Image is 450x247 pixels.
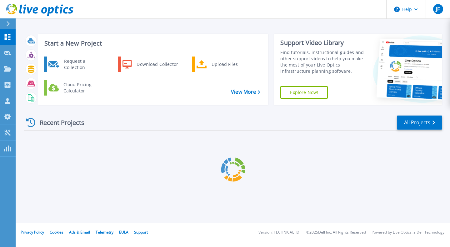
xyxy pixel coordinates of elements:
h3: Start a New Project [44,40,260,47]
div: Cloud Pricing Calculator [60,82,107,94]
li: © 2025 Dell Inc. All Rights Reserved [306,230,366,235]
li: Version: [TECHNICAL_ID] [258,230,301,235]
a: Download Collector [118,57,182,72]
a: Request a Collection [44,57,108,72]
a: Cookies [50,230,63,235]
a: Telemetry [96,230,113,235]
a: Cloud Pricing Calculator [44,80,108,96]
a: All Projects [397,116,442,130]
div: Recent Projects [24,115,93,130]
div: Download Collector [133,58,181,71]
a: Support [134,230,148,235]
a: Explore Now! [280,86,328,99]
li: Powered by Live Optics, a Dell Technology [372,230,444,235]
div: Upload Files [208,58,255,71]
a: Upload Files [192,57,256,72]
div: Find tutorials, instructional guides and other support videos to help you make the most of your L... [280,49,364,74]
div: Support Video Library [280,39,364,47]
div: Request a Collection [61,58,107,71]
a: EULA [119,230,128,235]
span: JF [436,7,440,12]
a: Ads & Email [69,230,90,235]
a: View More [231,89,260,95]
a: Privacy Policy [21,230,44,235]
